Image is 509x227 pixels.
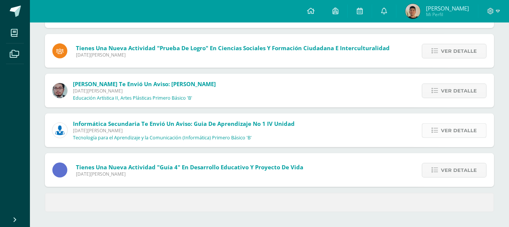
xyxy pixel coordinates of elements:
span: Mi Perfil [426,11,469,18]
span: Informática Secundaria te envió un aviso: Guia De Aprendizaje No 1 IV Unidad [73,120,295,127]
span: [DATE][PERSON_NAME] [73,127,295,134]
span: [DATE][PERSON_NAME] [73,88,216,94]
span: Ver detalle [441,163,477,177]
span: Ver detalle [441,124,477,137]
span: [DATE][PERSON_NAME] [76,171,303,177]
span: [PERSON_NAME] [426,4,469,12]
span: Tienes una nueva actividad "Prueba de Logro" En Ciencias Sociales y Formación Ciudadana e Intercu... [76,44,390,52]
p: Tecnología para el Aprendizaje y la Comunicación (Informática) Primero Básico 'B' [73,135,252,141]
img: 72347cb9cd00c84b9f47910306cec33d.png [405,4,420,19]
span: Tienes una nueva actividad "Guía 4" En Desarrollo Educativo y Proyecto de Vida [76,163,303,171]
span: [PERSON_NAME] te envió un aviso: [PERSON_NAME] [73,80,216,88]
p: Educación Artística II, Artes Plásticas Primero Básico 'B' [73,95,192,101]
img: 5fac68162d5e1b6fbd390a6ac50e103d.png [52,83,67,98]
span: [DATE][PERSON_NAME] [76,52,390,58]
span: Ver detalle [441,84,477,98]
span: Ver detalle [441,44,477,58]
img: 6ed6846fa57649245178fca9fc9a58dd.png [52,123,67,138]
